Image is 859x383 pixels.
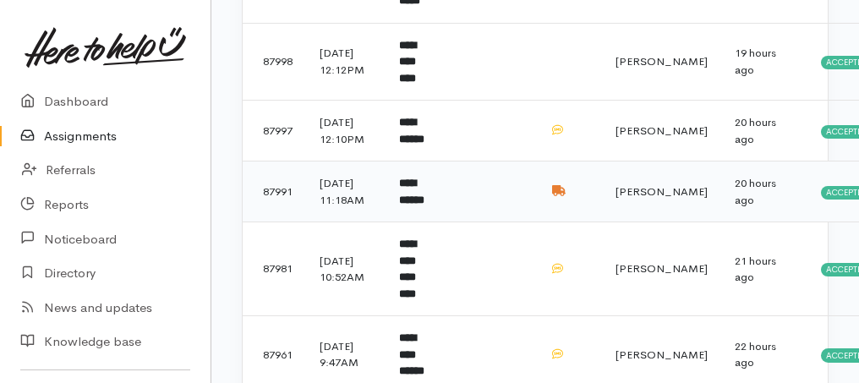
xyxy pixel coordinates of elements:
td: 87981 [243,222,306,316]
td: [DATE] 10:52AM [306,222,386,316]
span: [PERSON_NAME] [616,123,708,138]
td: 87998 [243,23,306,101]
td: [DATE] 12:10PM [306,101,386,161]
td: [DATE] 11:18AM [306,161,386,222]
span: [PERSON_NAME] [616,261,708,276]
time: 22 hours ago [735,339,776,370]
td: 87991 [243,161,306,222]
td: 87997 [243,101,306,161]
time: 21 hours ago [735,254,776,285]
span: [PERSON_NAME] [616,54,708,68]
td: [DATE] 12:12PM [306,23,386,101]
time: 20 hours ago [735,115,776,146]
time: 20 hours ago [735,176,776,207]
time: 19 hours ago [735,46,776,77]
span: [PERSON_NAME] [616,347,708,362]
span: [PERSON_NAME] [616,184,708,199]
